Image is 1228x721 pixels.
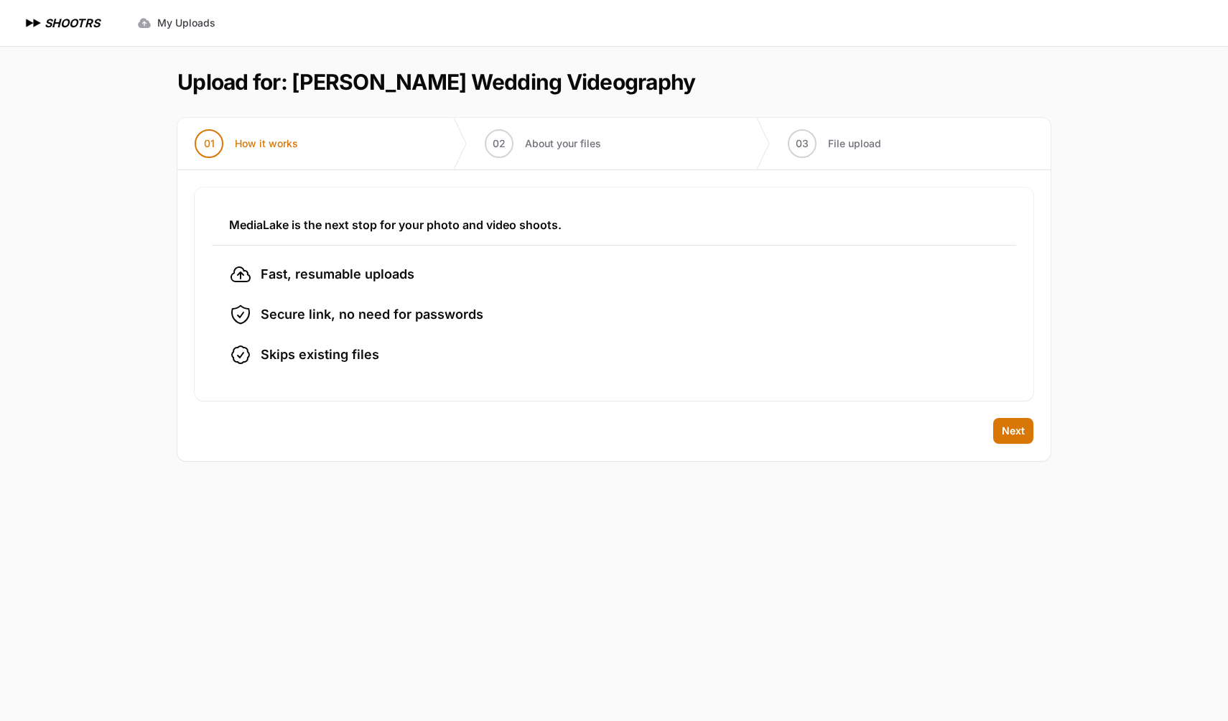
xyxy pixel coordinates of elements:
button: 03 File upload [771,118,898,169]
a: SHOOTRS SHOOTRS [23,14,100,32]
button: 01 How it works [177,118,315,169]
span: Skips existing files [261,345,379,365]
button: 02 About your files [468,118,618,169]
span: About your files [525,136,601,151]
span: 03 [796,136,809,151]
span: File upload [828,136,881,151]
span: Secure link, no need for passwords [261,304,483,325]
h1: Upload for: [PERSON_NAME] Wedding Videography [177,69,695,95]
span: Fast, resumable uploads [261,264,414,284]
a: My Uploads [129,10,224,36]
span: Next [1002,424,1025,438]
img: SHOOTRS [23,14,45,32]
h1: SHOOTRS [45,14,100,32]
span: My Uploads [157,16,215,30]
span: 01 [204,136,215,151]
h3: MediaLake is the next stop for your photo and video shoots. [229,216,999,233]
span: How it works [235,136,298,151]
span: 02 [493,136,506,151]
button: Next [993,418,1033,444]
